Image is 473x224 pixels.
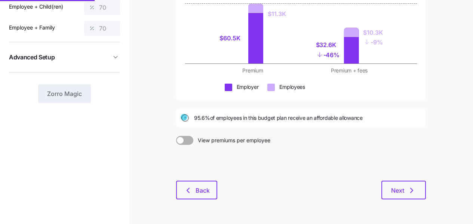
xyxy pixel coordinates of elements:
[219,34,244,43] div: $60.5K
[38,84,91,103] button: Zorro Magic
[279,83,305,91] div: Employees
[9,53,55,62] span: Advanced Setup
[193,136,270,145] span: View premiums per employee
[316,40,340,50] div: $32.6K
[9,24,55,32] label: Employee + Family
[47,89,82,98] span: Zorro Magic
[194,114,363,122] span: 95.6% of employees in this budget plan receive an affordable allowance
[391,186,404,195] span: Next
[237,83,259,91] div: Employer
[268,9,286,19] div: $11.3K
[209,67,297,74] div: Premium
[9,48,120,66] button: Advanced Setup
[9,3,63,11] label: Employee + Child(ren)
[176,181,217,199] button: Back
[316,50,340,60] div: - 46%
[196,186,210,195] span: Back
[305,67,393,74] div: Premium + fees
[363,37,383,47] div: - 9%
[381,181,426,199] button: Next
[363,28,383,37] div: $10.3K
